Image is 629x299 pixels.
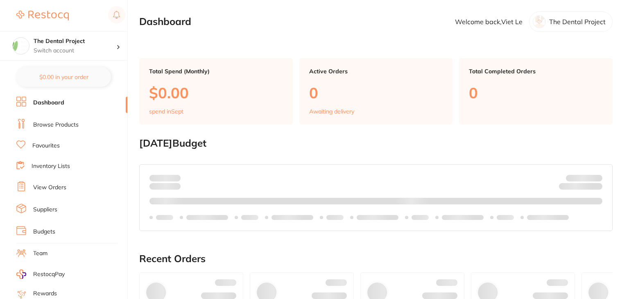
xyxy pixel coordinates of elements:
[459,58,613,125] a: Total Completed Orders0
[149,68,283,75] p: Total Spend (Monthly)
[16,6,69,25] a: Restocq Logo
[357,214,398,221] p: Labels extended
[309,84,443,101] p: 0
[139,16,191,27] h2: Dashboard
[412,214,429,221] p: Labels
[33,249,48,258] a: Team
[16,270,26,279] img: RestocqPay
[455,18,523,25] p: Welcome back, Viet Le
[33,99,64,107] a: Dashboard
[299,58,453,125] a: Active Orders0Awaiting delivery
[166,174,181,181] strong: $0.00
[33,290,57,298] a: Rewards
[33,183,66,192] a: View Orders
[309,68,443,75] p: Active Orders
[32,162,70,170] a: Inventory Lists
[34,37,116,45] h4: The Dental Project
[34,47,116,55] p: Switch account
[149,84,283,101] p: $0.00
[566,174,602,181] p: Budget:
[559,181,602,191] p: Remaining:
[16,67,111,87] button: $0.00 in your order
[32,142,60,150] a: Favourites
[13,38,29,54] img: The Dental Project
[469,84,603,101] p: 0
[149,174,181,181] p: Spent:
[497,214,514,221] p: Labels
[16,11,69,20] img: Restocq Logo
[186,214,228,221] p: Labels extended
[549,18,606,25] p: The Dental Project
[272,214,313,221] p: Labels extended
[139,253,613,265] h2: Recent Orders
[33,206,57,214] a: Suppliers
[149,181,181,191] p: month
[326,214,344,221] p: Labels
[33,270,65,279] span: RestocqPay
[156,214,173,221] p: Labels
[16,270,65,279] a: RestocqPay
[149,108,183,115] p: spend in Sept
[139,58,293,125] a: Total Spend (Monthly)$0.00spend inSept
[33,228,55,236] a: Budgets
[527,214,569,221] p: Labels extended
[586,174,602,181] strong: $NaN
[139,138,613,149] h2: [DATE] Budget
[469,68,603,75] p: Total Completed Orders
[442,214,484,221] p: Labels extended
[309,108,354,115] p: Awaiting delivery
[588,184,602,192] strong: $0.00
[33,121,79,129] a: Browse Products
[241,214,258,221] p: Labels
